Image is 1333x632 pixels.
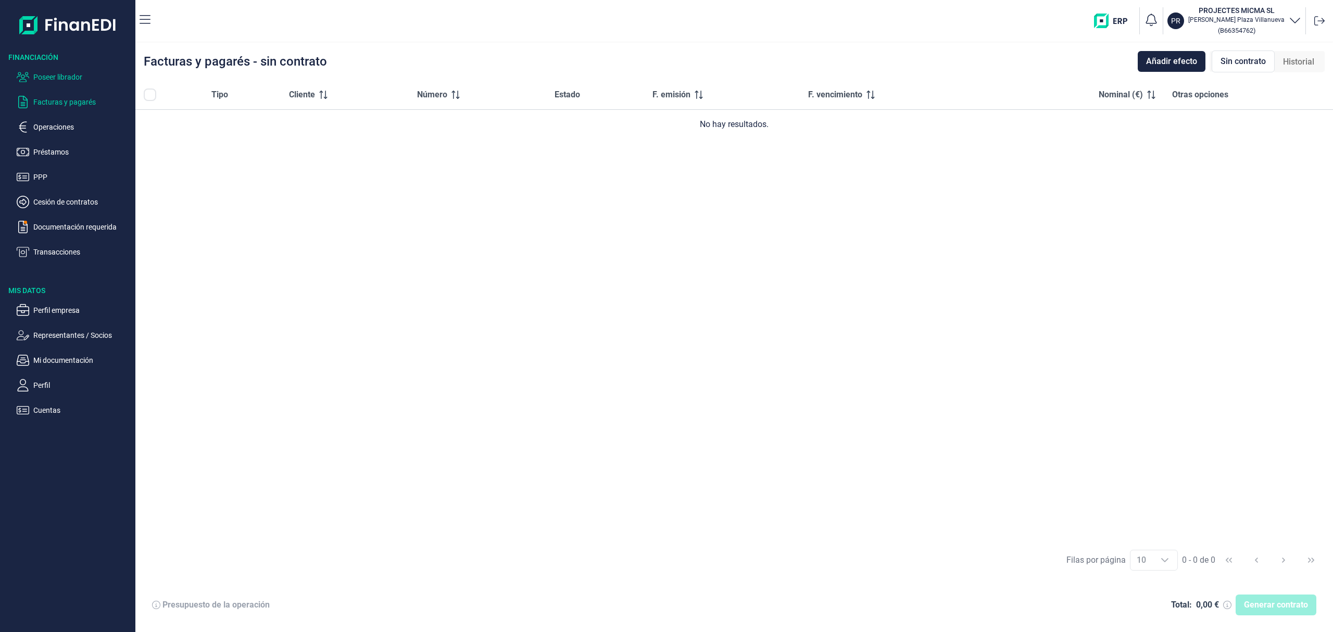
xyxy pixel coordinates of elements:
[17,404,131,416] button: Cuentas
[1275,52,1323,72] div: Historial
[19,8,117,42] img: Logo de aplicación
[1167,5,1301,36] button: PRPROJECTES MICMA SL[PERSON_NAME] Plaza Villanueva(B66354762)
[33,404,131,416] p: Cuentas
[17,71,131,83] button: Poseer librador
[17,96,131,108] button: Facturas y pagarés
[33,96,131,108] p: Facturas y pagarés
[162,600,270,610] div: Presupuesto de la operación
[1066,554,1126,566] div: Filas por página
[33,146,131,158] p: Préstamos
[1283,56,1314,68] span: Historial
[1152,550,1177,570] div: Choose
[808,89,862,101] span: F. vencimiento
[33,196,131,208] p: Cesión de contratos
[211,89,228,101] span: Tipo
[1172,89,1228,101] span: Otras opciones
[1218,27,1255,34] small: Copiar cif
[17,121,131,133] button: Operaciones
[1212,50,1275,72] div: Sin contrato
[33,304,131,317] p: Perfil empresa
[1094,14,1135,28] img: erp
[33,246,131,258] p: Transacciones
[17,196,131,208] button: Cesión de contratos
[33,354,131,366] p: Mi documentación
[417,89,447,101] span: Número
[1244,548,1269,573] button: Previous Page
[289,89,315,101] span: Cliente
[33,121,131,133] p: Operaciones
[17,379,131,391] button: Perfil
[652,89,690,101] span: F. emisión
[144,89,156,101] div: All items unselected
[17,221,131,233] button: Documentación requerida
[17,304,131,317] button: Perfil empresa
[33,221,131,233] p: Documentación requerida
[1171,16,1180,26] p: PR
[1138,51,1205,72] button: Añadir efecto
[1146,55,1197,68] span: Añadir efecto
[1099,89,1143,101] span: Nominal (€)
[144,55,327,68] div: Facturas y pagarés - sin contrato
[1188,5,1285,16] h3: PROJECTES MICMA SL
[33,329,131,342] p: Representantes / Socios
[1171,600,1192,610] div: Total:
[33,379,131,391] p: Perfil
[33,71,131,83] p: Poseer librador
[1271,548,1296,573] button: Next Page
[1196,600,1219,610] div: 0,00 €
[1216,548,1241,573] button: First Page
[17,246,131,258] button: Transacciones
[17,354,131,366] button: Mi documentación
[1299,548,1324,573] button: Last Page
[1182,556,1215,564] span: 0 - 0 de 0
[1188,16,1285,24] p: [PERSON_NAME] Plaza Villanueva
[17,329,131,342] button: Representantes / Socios
[555,89,580,101] span: Estado
[33,171,131,183] p: PPP
[1221,55,1266,68] span: Sin contrato
[144,118,1325,131] div: No hay resultados.
[17,171,131,183] button: PPP
[17,146,131,158] button: Préstamos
